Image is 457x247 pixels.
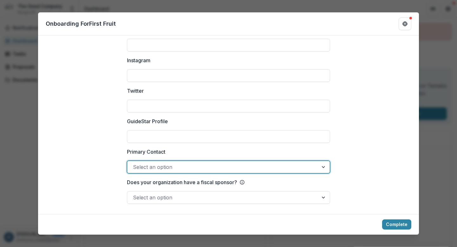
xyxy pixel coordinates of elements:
button: Complete [382,219,411,230]
p: Does your organization have a fiscal sponsor? [127,178,237,186]
p: Instagram [127,57,150,64]
p: Twitter [127,87,144,95]
p: Onboarding For First Fruit [46,19,116,28]
p: GuideStar Profile [127,117,168,125]
p: Primary Contact [127,148,165,156]
button: Get Help [399,17,411,30]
